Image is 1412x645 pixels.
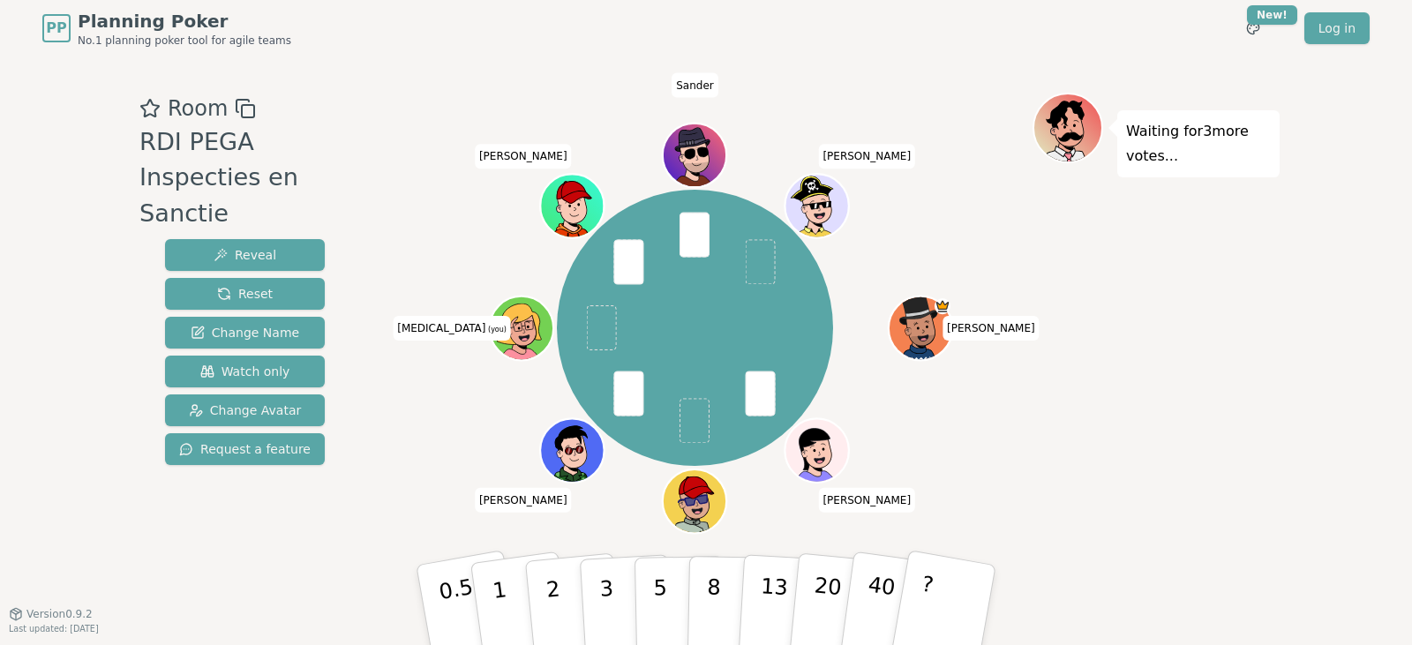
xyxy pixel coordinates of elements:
span: Change Name [191,324,299,341]
span: Room [168,93,228,124]
span: Click to change your name [943,316,1040,341]
p: Waiting for 3 more votes... [1126,119,1271,169]
button: Click to change your avatar [492,298,552,358]
span: Version 0.9.2 [26,607,93,621]
span: Reset [217,285,273,303]
span: Click to change your name [818,144,915,169]
span: Planning Poker [78,9,291,34]
button: Change Avatar [165,394,325,426]
button: New! [1237,12,1269,44]
span: Click to change your name [475,488,572,513]
span: Patrick is the host [935,298,950,314]
button: Change Name [165,317,325,349]
button: Reset [165,278,325,310]
span: Request a feature [179,440,311,458]
span: PP [46,18,66,39]
span: Watch only [200,363,290,380]
span: No.1 planning poker tool for agile teams [78,34,291,48]
span: Click to change your name [393,316,511,341]
span: Click to change your name [672,72,718,97]
span: Click to change your name [475,144,572,169]
a: PPPlanning PokerNo.1 planning poker tool for agile teams [42,9,291,48]
button: Add as favourite [139,93,161,124]
span: Last updated: [DATE] [9,624,99,634]
a: Log in [1304,12,1370,44]
button: Request a feature [165,433,325,465]
div: RDI PEGA Inspecties en Sanctie [139,124,357,232]
button: Watch only [165,356,325,387]
span: Click to change your name [818,488,915,513]
span: Change Avatar [189,401,302,419]
div: New! [1247,5,1297,25]
button: Reveal [165,239,325,271]
span: Reveal [214,246,276,264]
span: (you) [485,326,507,334]
button: Version0.9.2 [9,607,93,621]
